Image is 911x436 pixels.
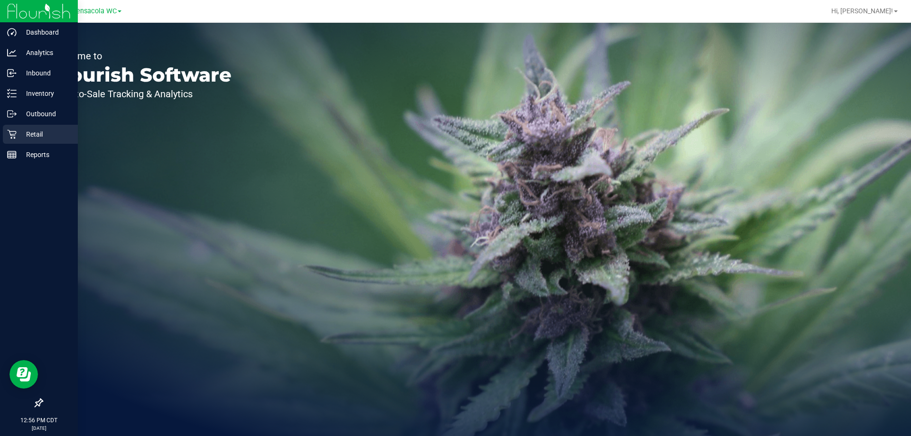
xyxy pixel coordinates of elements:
[9,360,38,389] iframe: Resource center
[7,150,17,159] inline-svg: Reports
[7,48,17,57] inline-svg: Analytics
[72,7,117,15] span: Pensacola WC
[17,47,74,58] p: Analytics
[17,108,74,120] p: Outbound
[4,425,74,432] p: [DATE]
[51,65,232,84] p: Flourish Software
[51,51,232,61] p: Welcome to
[7,130,17,139] inline-svg: Retail
[17,149,74,160] p: Reports
[7,109,17,119] inline-svg: Outbound
[17,88,74,99] p: Inventory
[7,28,17,37] inline-svg: Dashboard
[7,89,17,98] inline-svg: Inventory
[831,7,893,15] span: Hi, [PERSON_NAME]!
[51,89,232,99] p: Seed-to-Sale Tracking & Analytics
[17,27,74,38] p: Dashboard
[4,416,74,425] p: 12:56 PM CDT
[17,67,74,79] p: Inbound
[7,68,17,78] inline-svg: Inbound
[17,129,74,140] p: Retail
